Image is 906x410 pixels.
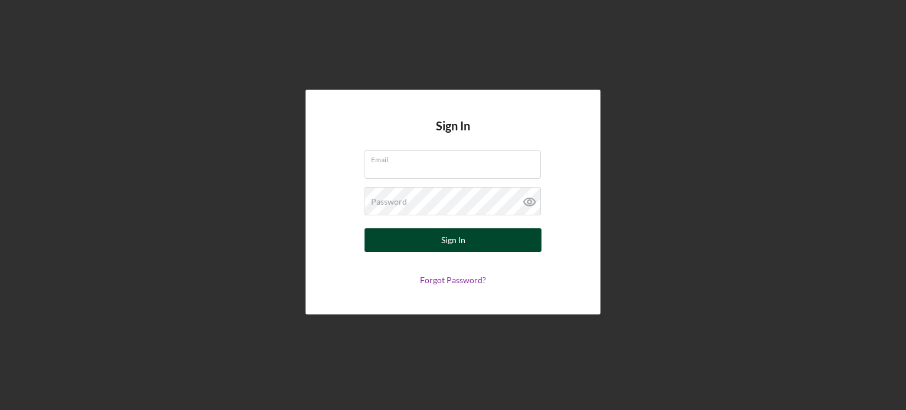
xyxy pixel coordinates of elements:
button: Sign In [365,228,541,252]
label: Password [371,197,407,206]
label: Email [371,151,541,164]
h4: Sign In [436,119,470,150]
div: Sign In [441,228,465,252]
a: Forgot Password? [420,275,486,285]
